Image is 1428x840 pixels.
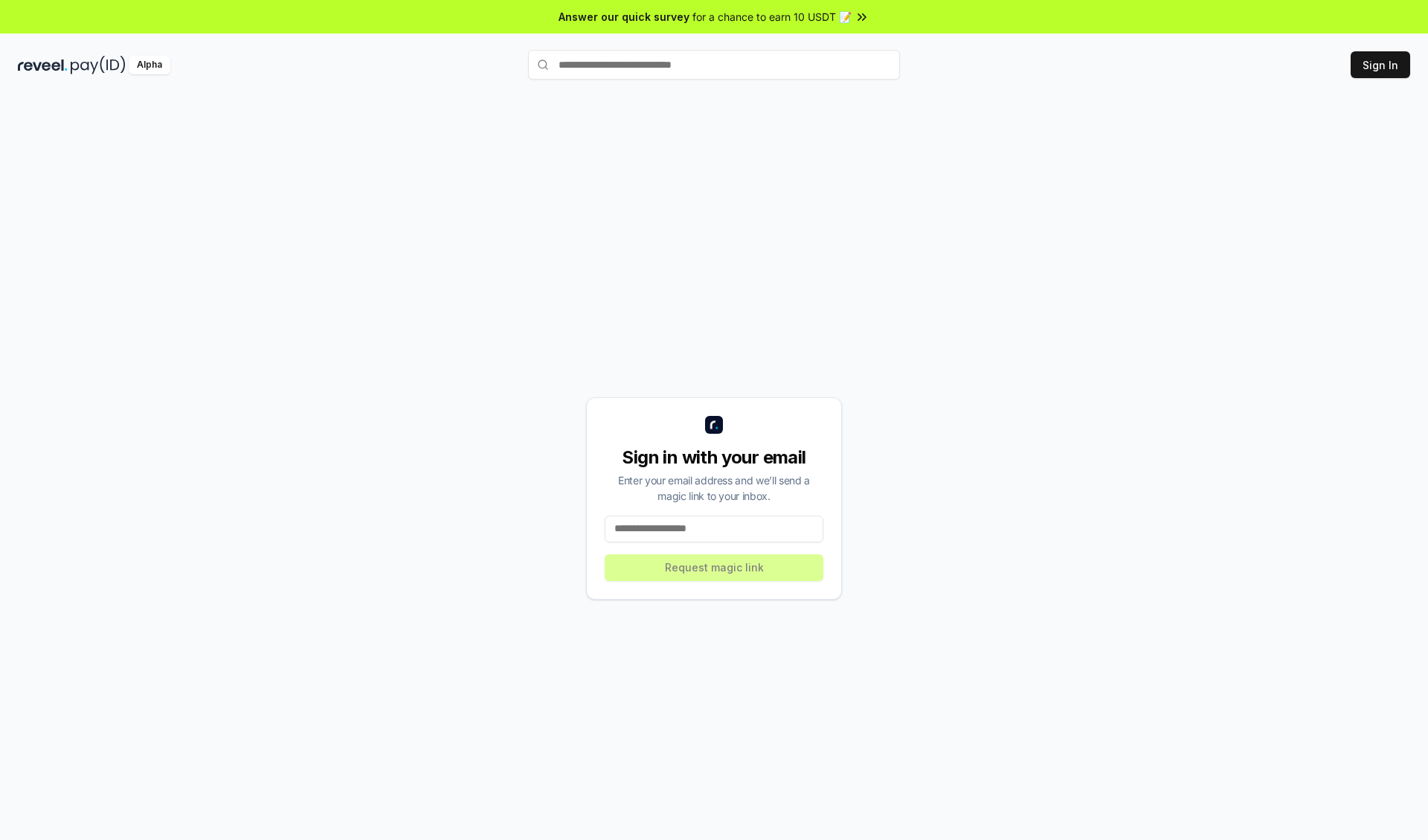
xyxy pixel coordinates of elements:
img: logo_small [705,416,723,434]
div: Sign in with your email [605,446,823,469]
span: for a chance to earn 10 USDT 📝 [692,9,852,25]
button: Sign In [1351,51,1410,78]
div: Enter your email address and we’ll send a magic link to your inbox. [605,472,823,504]
img: pay_id [71,56,126,74]
span: Answer our quick survey [559,9,689,25]
img: reveel_dark [18,56,68,74]
div: Alpha [129,56,170,74]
